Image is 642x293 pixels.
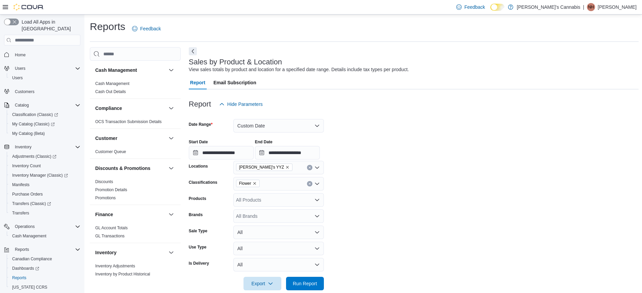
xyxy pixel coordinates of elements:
h3: Sales by Product & Location [189,58,282,66]
label: Start Date [189,139,208,145]
button: Remove Flower from selection in this group [253,181,257,185]
div: Discounts & Promotions [90,178,181,205]
span: Email Subscription [213,76,256,89]
span: Promotion Details [95,187,127,193]
button: Cash Management [167,66,175,74]
button: Compliance [167,104,175,112]
h1: Reports [90,20,125,33]
a: GL Transactions [95,234,125,238]
button: All [233,242,324,255]
span: Inventory Count [9,162,80,170]
a: Reports [9,274,29,282]
button: Purchase Orders [7,189,83,199]
h3: Discounts & Promotions [95,165,150,172]
a: Purchase Orders [9,190,46,198]
span: [US_STATE] CCRS [12,285,47,290]
span: Transfers [9,209,80,217]
span: Dashboards [12,266,39,271]
span: Cash Out Details [95,89,126,94]
span: Customer Queue [95,149,126,154]
span: Washington CCRS [9,283,80,291]
a: Inventory Manager (Classic) [9,171,71,179]
span: Operations [12,223,80,231]
button: Customer [167,134,175,142]
h3: Report [189,100,211,108]
span: Classification (Classic) [12,112,58,117]
label: Use Type [189,244,206,250]
label: Is Delivery [189,261,209,266]
button: Next [189,47,197,55]
span: [PERSON_NAME]'s YYZ [239,164,284,171]
a: Manifests [9,181,32,189]
span: Inventory [15,144,31,150]
span: My Catalog (Classic) [9,120,80,128]
span: My Catalog (Beta) [9,129,80,138]
span: Cash Management [9,232,80,240]
button: Transfers [7,208,83,218]
button: Clear input [307,165,312,170]
span: Home [12,50,80,59]
span: Inventory Manager (Classic) [12,173,68,178]
span: Users [15,66,25,71]
a: Classification (Classic) [9,111,61,119]
a: Canadian Compliance [9,255,55,263]
p: [PERSON_NAME]'s Cannabis [517,3,580,11]
button: Discounts & Promotions [95,165,166,172]
a: My Catalog (Beta) [9,129,48,138]
button: Compliance [95,105,166,112]
a: Promotions [95,196,116,200]
span: Transfers (Classic) [9,200,80,208]
label: Sale Type [189,228,207,234]
span: Users [12,64,80,72]
span: Manifests [12,182,29,187]
button: Inventory Count [7,161,83,171]
span: Classification (Classic) [9,111,80,119]
label: Brands [189,212,203,217]
a: Dashboards [7,264,83,273]
a: Cash Out Details [95,89,126,94]
button: Catalog [12,101,31,109]
span: Canadian Compliance [12,256,52,262]
button: Open list of options [314,165,320,170]
input: Press the down key to open a popover containing a calendar. [189,146,254,159]
span: My Catalog (Classic) [12,121,55,127]
a: Inventory Adjustments [95,264,135,268]
a: Inventory Count [9,162,44,170]
a: Adjustments (Classic) [9,152,59,160]
span: Canadian Compliance [9,255,80,263]
span: Feedback [464,4,485,10]
a: Promotion Details [95,187,127,192]
button: Catalog [1,100,83,110]
button: My Catalog (Beta) [7,129,83,138]
a: [US_STATE] CCRS [9,283,50,291]
span: Adjustments (Classic) [9,152,80,160]
button: Remove MaryJane's YYZ from selection in this group [285,165,289,169]
button: Customers [1,87,83,96]
span: Inventory Count Details [95,280,137,285]
span: Customers [12,87,80,96]
button: Canadian Compliance [7,254,83,264]
span: Catalog [12,101,80,109]
label: Locations [189,164,208,169]
span: Inventory by Product Historical [95,271,150,277]
p: | [583,3,584,11]
button: Reports [12,245,32,254]
a: Discounts [95,179,113,184]
a: Feedback [129,22,163,35]
a: Dashboards [9,264,42,272]
label: Products [189,196,206,201]
button: Clear input [307,181,312,186]
span: Operations [15,224,35,229]
div: Compliance [90,118,181,128]
div: Nicole H [587,3,595,11]
span: Discounts [95,179,113,184]
a: Transfers [9,209,32,217]
span: GL Account Totals [95,225,128,231]
div: Customer [90,148,181,158]
a: Transfers (Classic) [9,200,54,208]
button: Cash Management [7,231,83,241]
button: Inventory [167,248,175,257]
button: [US_STATE] CCRS [7,283,83,292]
